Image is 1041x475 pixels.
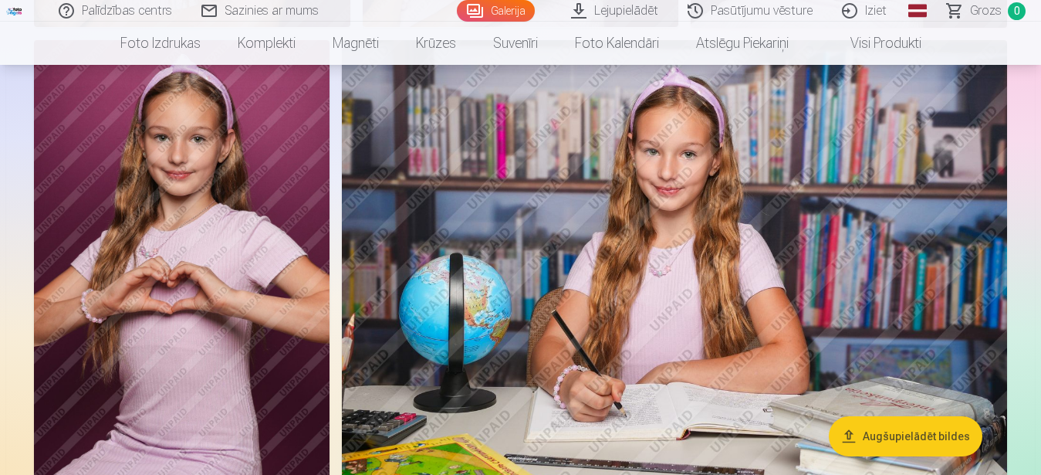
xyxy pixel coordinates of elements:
a: Foto kalendāri [556,22,678,65]
a: Magnēti [314,22,397,65]
span: 0 [1008,2,1026,20]
a: Atslēgu piekariņi [678,22,807,65]
a: Suvenīri [475,22,556,65]
img: /fa1 [6,6,23,15]
a: Visi produkti [807,22,940,65]
button: Augšupielādēt bildes [829,416,982,456]
span: Grozs [970,2,1002,20]
a: Komplekti [219,22,314,65]
a: Krūzes [397,22,475,65]
a: Foto izdrukas [102,22,219,65]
